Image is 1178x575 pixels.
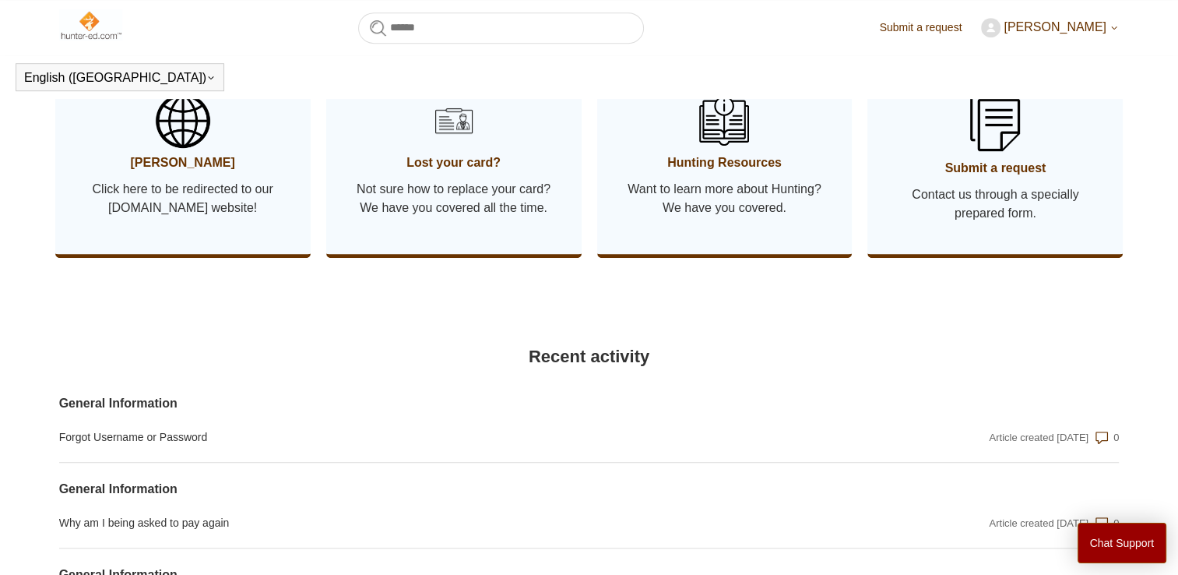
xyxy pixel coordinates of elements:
[79,153,287,172] span: [PERSON_NAME]
[155,93,209,148] img: 01HZPCYSBW5AHTQ31RY2D2VRJS
[891,159,1099,178] span: Submit a request
[59,480,801,499] a: General Information
[350,153,558,172] span: Lost your card?
[358,12,644,44] input: Search
[989,430,1088,446] div: Article created [DATE]
[350,180,558,217] span: Not sure how to replace your card? We have you covered all the time.
[621,180,829,217] span: Want to learn more about Hunting? We have you covered.
[597,60,853,254] a: Hunting Resources Want to learn more about Hunting? We have you covered.
[59,429,801,446] a: Forgot Username or Password
[55,60,311,254] a: [PERSON_NAME] Click here to be redirected to our [DOMAIN_NAME] website!
[970,91,1020,151] img: 01HZPCYSSKB2GCFG1V3YA1JVB9
[59,9,122,41] img: Hunter-Ed Help Center home page
[891,185,1099,223] span: Contact us through a specially prepared form.
[981,18,1120,37] button: [PERSON_NAME]
[880,19,978,36] a: Submit a request
[989,516,1088,531] div: Article created [DATE]
[1078,523,1167,563] button: Chat Support
[79,180,287,217] span: Click here to be redirected to our [DOMAIN_NAME] website!
[429,96,479,146] img: 01HZPCYSH6ZB6VTWVB6HCD0F6B
[621,153,829,172] span: Hunting Resources
[59,515,801,531] a: Why am I being asked to pay again
[326,60,582,254] a: Lost your card? Not sure how to replace your card? We have you covered all the time.
[59,344,1120,369] h2: Recent activity
[59,394,801,413] a: General Information
[699,96,749,146] img: 01HZPCYSN9AJKKHAEXNV8VQ106
[1004,20,1106,34] span: [PERSON_NAME]
[867,60,1123,254] a: Submit a request Contact us through a specially prepared form.
[24,71,216,85] button: English ([GEOGRAPHIC_DATA])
